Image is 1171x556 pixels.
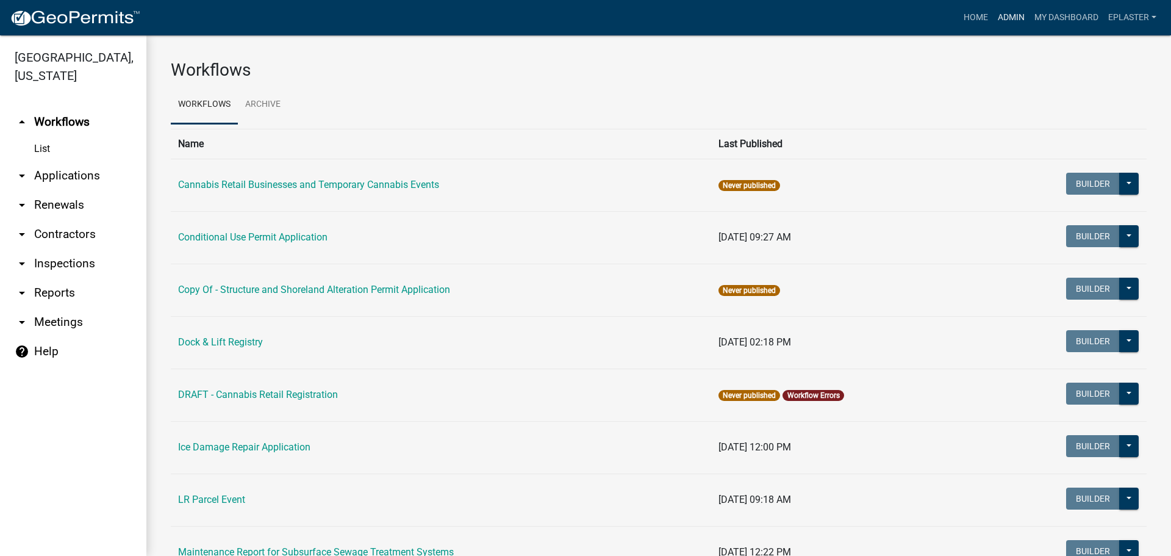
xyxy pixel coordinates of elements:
span: [DATE] 09:27 AM [718,231,791,243]
i: arrow_drop_up [15,115,29,129]
a: Home [959,6,993,29]
th: Name [171,129,711,159]
i: arrow_drop_down [15,256,29,271]
button: Builder [1066,383,1120,405]
button: Builder [1066,278,1120,300]
a: Copy Of - Structure and Shoreland Alteration Permit Application [178,284,450,295]
a: Workflow Errors [787,391,840,400]
span: Never published [718,285,780,296]
span: [DATE] 02:18 PM [718,336,791,348]
a: Archive [238,85,288,125]
a: Ice Damage Repair Application [178,441,310,453]
button: Builder [1066,173,1120,195]
i: arrow_drop_down [15,227,29,242]
a: DRAFT - Cannabis Retail Registration [178,389,338,400]
i: arrow_drop_down [15,315,29,330]
a: Dock & Lift Registry [178,336,263,348]
i: help [15,344,29,359]
a: Admin [993,6,1030,29]
a: Cannabis Retail Businesses and Temporary Cannabis Events [178,179,439,190]
th: Last Published [711,129,986,159]
span: Never published [718,390,780,401]
button: Builder [1066,488,1120,510]
a: eplaster [1103,6,1161,29]
a: Conditional Use Permit Application [178,231,328,243]
i: arrow_drop_down [15,168,29,183]
a: LR Parcel Event [178,494,245,505]
span: [DATE] 12:00 PM [718,441,791,453]
i: arrow_drop_down [15,286,29,300]
button: Builder [1066,435,1120,457]
h3: Workflows [171,60,1147,81]
button: Builder [1066,330,1120,352]
a: Workflows [171,85,238,125]
span: [DATE] 09:18 AM [718,494,791,505]
button: Builder [1066,225,1120,247]
span: Never published [718,180,780,191]
a: My Dashboard [1030,6,1103,29]
i: arrow_drop_down [15,198,29,212]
